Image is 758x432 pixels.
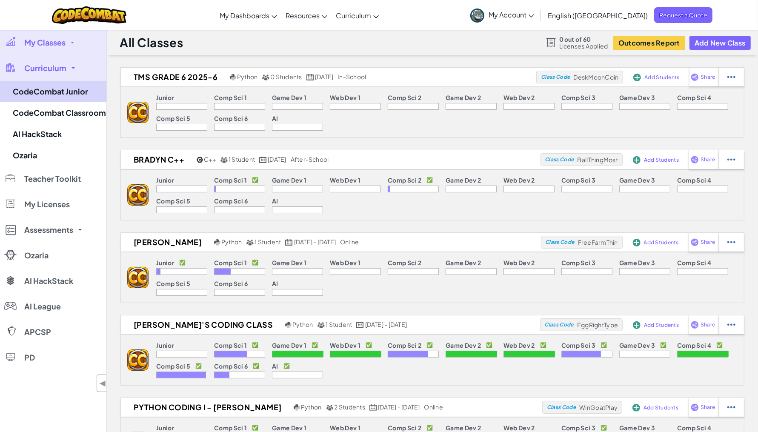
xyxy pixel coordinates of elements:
p: Comp Sci 4 [677,259,711,266]
img: calendar.svg [259,157,267,163]
a: Request a Quote [654,7,712,23]
p: ✅ [366,342,372,349]
span: [DATE] - [DATE] [365,320,407,328]
a: [PERSON_NAME] Python 1 Student [DATE] - [DATE] online [121,236,541,249]
p: Web Dev 2 [503,342,535,349]
span: DeskMoonCoin [574,73,619,81]
p: Web Dev 1 [330,424,360,431]
p: Web Dev 1 [330,177,360,183]
p: Game Dev 1 [272,94,306,101]
h1: All Classes [120,34,183,51]
span: 0 Students [270,73,302,80]
img: python.png [294,404,300,411]
a: Bradyn C++ C++ 1 Student [DATE] after-school [121,153,541,166]
p: Web Dev 2 [503,177,535,183]
img: logo [127,267,149,288]
img: MultipleUsers.png [246,239,254,246]
span: 2 Students [335,403,365,411]
span: 0 out of 60 [559,36,608,43]
p: ✅ [312,342,318,349]
img: IconAddStudents.svg [633,156,641,164]
p: Junior [156,342,174,349]
p: ✅ [426,177,433,183]
span: 1 Student [255,238,281,246]
p: ✅ [660,342,666,349]
img: calendar.svg [369,404,377,411]
img: IconStudentEllipsis.svg [727,403,735,411]
p: Game Dev 2 [446,342,481,349]
p: Comp Sci 2 [388,177,421,183]
img: avatar [470,9,484,23]
p: Comp Sci 2 [388,259,421,266]
p: Game Dev 1 [272,259,306,266]
a: CodeCombat logo [52,6,126,24]
p: ✅ [716,342,723,349]
img: python.png [285,322,292,328]
span: AI HackStack [24,277,73,285]
p: Game Dev 3 [619,342,655,349]
a: Resources [281,4,332,27]
img: logo [127,184,149,206]
p: Comp Sci 5 [156,280,190,287]
img: IconShare_Purple.svg [691,73,699,81]
span: Add Students [644,323,679,328]
span: [DATE] [268,155,286,163]
p: Comp Sci 3 [561,259,595,266]
h2: [PERSON_NAME] [121,236,212,249]
p: AI [272,363,278,369]
p: Web Dev 2 [503,94,535,101]
img: cpp.png [197,157,203,163]
p: Game Dev 2 [446,94,481,101]
span: AI League [24,303,61,310]
p: AI [272,115,278,122]
p: Comp Sci 4 [677,94,711,101]
button: Add New Class [689,36,751,50]
span: Share [701,322,715,327]
p: Game Dev 2 [446,424,481,431]
div: after-school [291,156,329,163]
h2: Bradyn C++ [121,153,195,166]
p: Web Dev 1 [330,342,360,349]
p: Comp Sci 1 [214,259,247,266]
div: online [340,238,359,246]
span: Class Code [541,74,570,80]
div: in-school [338,73,366,81]
img: IconAddStudents.svg [633,321,641,329]
span: Python [301,403,321,411]
div: online [424,403,443,411]
img: MultipleUsers.png [262,74,269,80]
img: calendar.svg [356,322,364,328]
p: Comp Sci 3 [561,424,595,431]
img: MultipleUsers.png [317,322,325,328]
p: Comp Sci 2 [388,424,421,431]
span: Python [292,320,313,328]
p: Comp Sci 4 [677,342,711,349]
span: Add Students [644,75,679,80]
span: My Classes [24,39,66,46]
img: python.png [230,74,236,80]
p: Game Dev 2 [446,259,481,266]
button: Outcomes Report [613,36,685,50]
p: AI [272,280,278,287]
p: Web Dev 2 [503,259,535,266]
span: My Account [489,10,534,19]
p: Game Dev 3 [619,177,655,183]
a: TMS Grade 6 2025-6 Python 0 Students [DATE] in-school [121,71,536,83]
span: Add Students [644,240,679,245]
span: Share [701,405,715,410]
img: python.png [214,239,220,246]
p: Web Dev 2 [503,424,535,431]
span: [DATE] [315,73,333,80]
p: Comp Sci 3 [561,342,595,349]
p: Game Dev 1 [272,342,306,349]
img: logo [127,349,149,371]
p: ✅ [252,177,258,183]
span: WinGoatPlay [579,403,618,411]
p: Web Dev 1 [330,259,360,266]
p: Junior [156,177,174,183]
img: IconStudentEllipsis.svg [727,73,735,81]
img: calendar.svg [306,74,314,80]
span: Curriculum [336,11,371,20]
img: IconShare_Purple.svg [691,321,699,329]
